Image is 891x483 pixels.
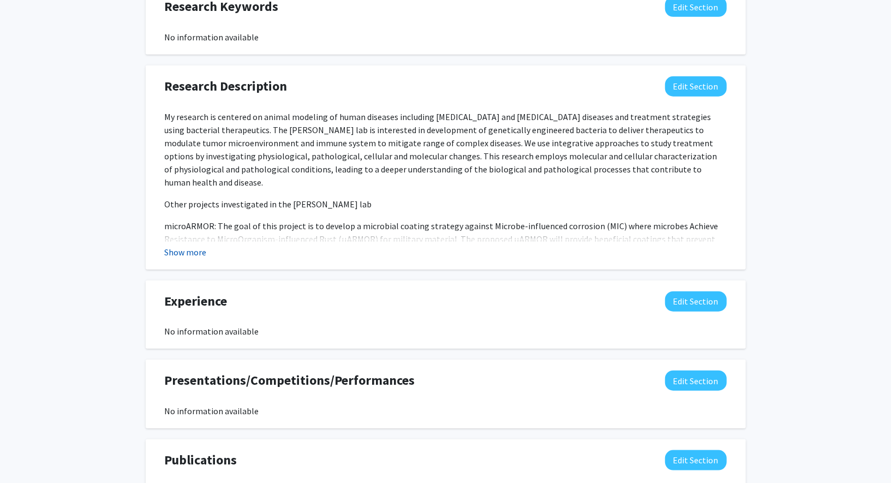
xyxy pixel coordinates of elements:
span: Presentations/Competitions/Performances [165,371,415,390]
div: No information available [165,31,727,44]
span: Research Description [165,76,288,96]
button: Edit Publications [665,450,727,470]
span: Publications [165,450,237,470]
button: Edit Presentations/Competitions/Performances [665,371,727,391]
button: Show more [165,246,207,259]
p: Other projects investigated in the [PERSON_NAME] lab [165,198,727,211]
span: Experience [165,291,228,311]
iframe: Chat [8,434,46,475]
div: No information available [165,404,727,418]
button: Edit Experience [665,291,727,312]
button: Edit Research Description [665,76,727,97]
p: microARMOR: The goal of this project is to develop a microbial coating strategy against Microbe-i... [165,219,727,285]
p: My research is centered on animal modeling of human diseases including [MEDICAL_DATA] and [MEDICA... [165,110,727,189]
div: No information available [165,325,727,338]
